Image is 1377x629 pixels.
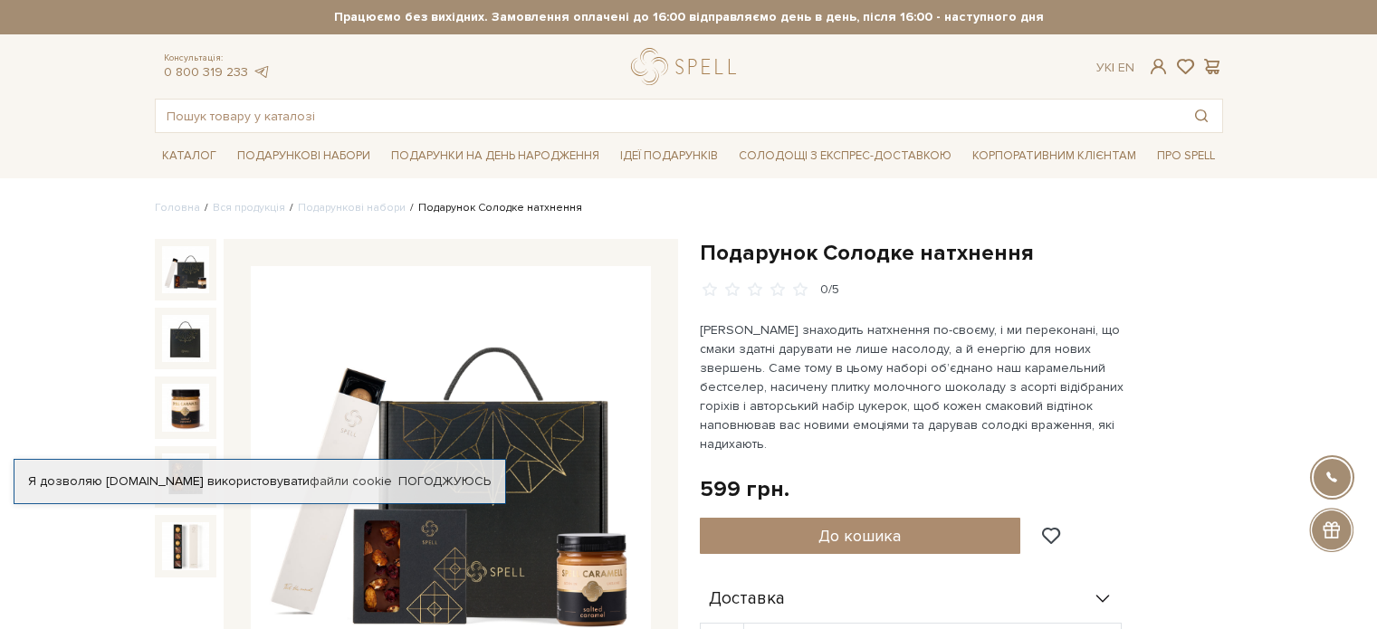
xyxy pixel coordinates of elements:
[406,200,582,216] li: Подарунок Солодке натхнення
[213,201,285,214] a: Вся продукція
[732,140,959,171] a: Солодощі з експрес-доставкою
[820,281,839,299] div: 0/5
[1150,142,1222,170] a: Про Spell
[709,591,785,607] span: Доставка
[155,9,1223,25] strong: Працюємо без вихідних. Замовлення оплачені до 16:00 відправляємо день в день, після 16:00 - насту...
[155,201,200,214] a: Головна
[398,473,491,490] a: Погоджуюсь
[818,526,901,546] span: До кошика
[156,100,1181,132] input: Пошук товару у каталозі
[384,142,607,170] a: Подарунки на День народження
[1118,60,1134,75] a: En
[631,48,744,85] a: logo
[613,142,725,170] a: Ідеї подарунків
[164,64,248,80] a: 0 800 319 233
[162,315,209,362] img: Подарунок Солодке натхнення
[14,473,505,490] div: Я дозволяю [DOMAIN_NAME] використовувати
[1096,60,1134,76] div: Ук
[230,142,378,170] a: Подарункові набори
[310,473,392,489] a: файли cookie
[298,201,406,214] a: Подарункові набори
[164,52,271,64] span: Консультація:
[700,475,789,503] div: 599 грн.
[700,518,1021,554] button: До кошика
[162,522,209,569] img: Подарунок Солодке натхнення
[1112,60,1114,75] span: |
[162,246,209,293] img: Подарунок Солодке натхнення
[253,64,271,80] a: telegram
[162,453,209,500] img: Подарунок Солодке натхнення
[162,384,209,431] img: Подарунок Солодке натхнення
[155,142,224,170] a: Каталог
[1181,100,1222,132] button: Пошук товару у каталозі
[965,142,1143,170] a: Корпоративним клієнтам
[700,239,1223,267] h1: Подарунок Солодке натхнення
[700,320,1124,453] p: [PERSON_NAME] знаходить натхнення по-своєму, і ми переконані, що смаки здатні дарувати не лише на...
